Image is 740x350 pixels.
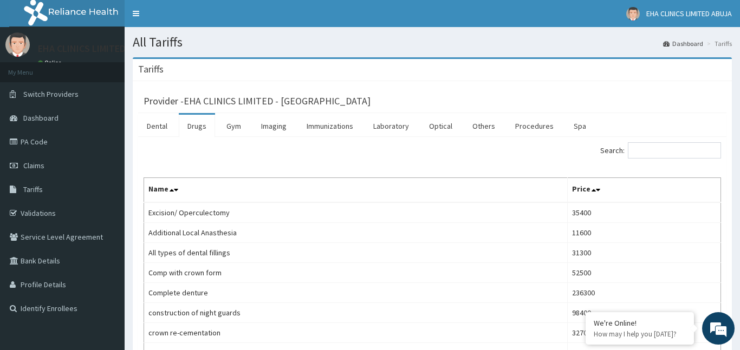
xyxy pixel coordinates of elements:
p: How may I help you today? [594,329,686,339]
span: Switch Providers [23,89,79,99]
img: User Image [626,7,640,21]
input: Search: [628,142,721,159]
a: Drugs [179,115,215,137]
td: 31300 [568,243,721,263]
label: Search: [600,142,721,159]
th: Price [568,178,721,203]
td: 32700 [568,323,721,343]
li: Tariffs [704,39,732,48]
a: Others [464,115,504,137]
div: We're Online! [594,318,686,328]
a: Imaging [252,115,295,137]
a: Spa [565,115,595,137]
p: EHA CLINICS LIMITED ABUJA [38,44,155,54]
a: Laboratory [365,115,418,137]
td: construction of night guards [144,303,568,323]
th: Name [144,178,568,203]
td: Comp with crown form [144,263,568,283]
h3: Provider - EHA CLINICS LIMITED - [GEOGRAPHIC_DATA] [144,96,371,106]
td: 11600 [568,223,721,243]
td: Complete denture [144,283,568,303]
a: Dashboard [663,39,703,48]
a: Immunizations [298,115,362,137]
h1: All Tariffs [133,35,732,49]
span: EHA CLINICS LIMITED ABUJA [646,9,732,18]
td: All types of dental fillings [144,243,568,263]
td: 52500 [568,263,721,283]
span: Tariffs [23,184,43,194]
img: User Image [5,32,30,57]
td: Excision/ Operculectomy [144,202,568,223]
a: Online [38,59,64,67]
td: crown re-cementation [144,323,568,343]
span: Dashboard [23,113,59,123]
td: 35400 [568,202,721,223]
h3: Tariffs [138,64,164,74]
td: 98400 [568,303,721,323]
a: Optical [420,115,461,137]
a: Procedures [507,115,562,137]
span: Claims [23,161,44,170]
a: Dental [138,115,176,137]
a: Gym [218,115,250,137]
td: Additional Local Anasthesia [144,223,568,243]
td: 236300 [568,283,721,303]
